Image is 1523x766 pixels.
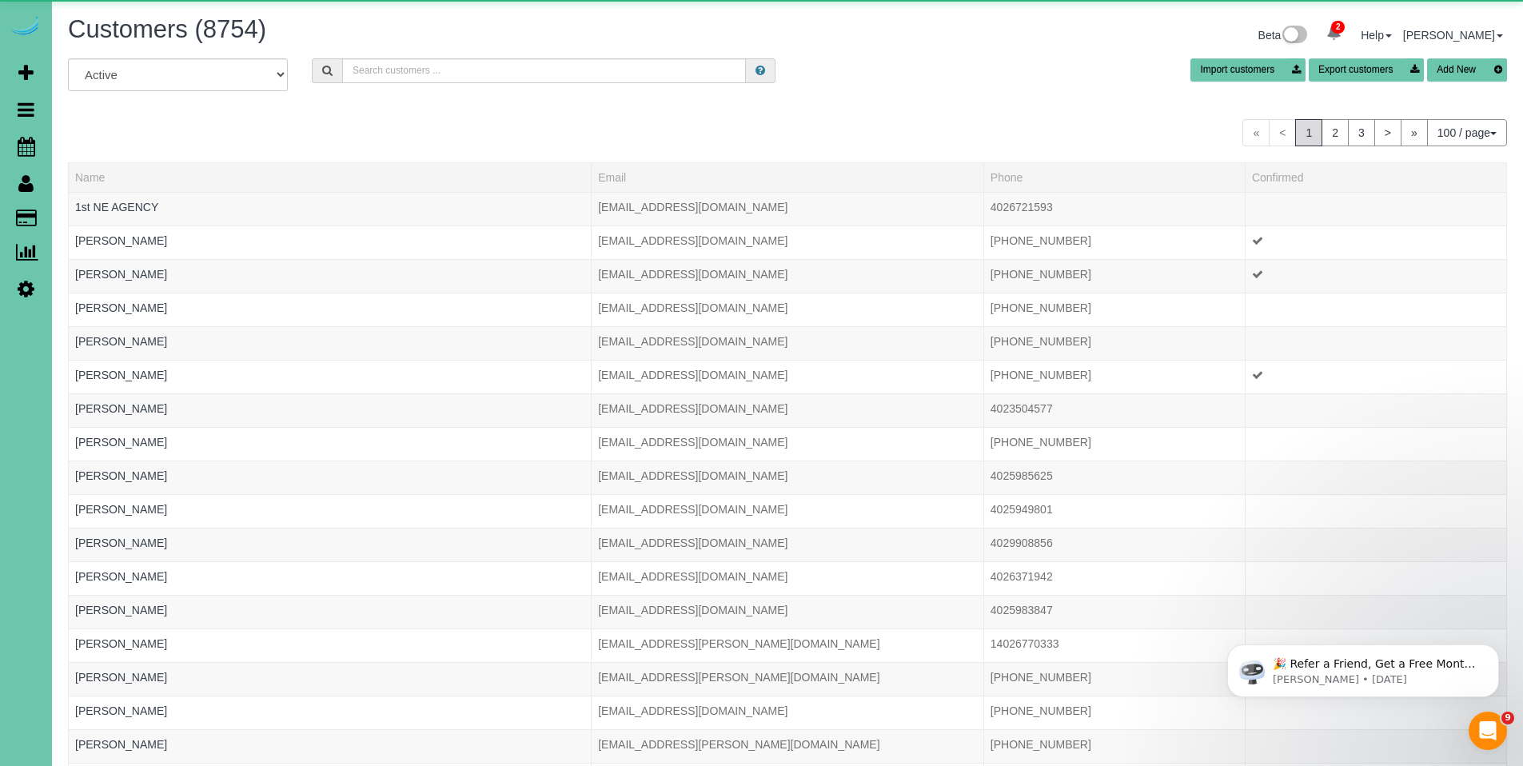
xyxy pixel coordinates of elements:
a: [PERSON_NAME] [75,234,167,247]
a: [PERSON_NAME] [75,335,167,348]
td: Name [69,461,592,494]
th: Email [592,162,984,192]
div: Tags [75,551,584,555]
a: [PERSON_NAME] [75,436,167,449]
div: Tags [75,383,584,387]
nav: Pagination navigation [1242,119,1507,146]
td: Confirmed [1245,595,1506,628]
div: Tags [75,417,584,421]
a: Beta [1258,29,1308,42]
div: Tags [75,752,584,756]
td: Name [69,662,592,696]
div: Tags [75,249,584,253]
td: Confirmed [1245,427,1506,461]
a: [PERSON_NAME] [75,604,167,616]
td: Name [69,628,592,662]
td: Email [592,528,984,561]
div: Tags [75,685,584,689]
td: Phone [983,595,1245,628]
a: » [1401,119,1428,146]
td: Confirmed [1245,293,1506,326]
td: Phone [983,293,1245,326]
div: Tags [75,282,584,286]
td: Name [69,393,592,427]
a: [PERSON_NAME] [75,268,167,281]
td: Phone [983,192,1245,225]
a: [PERSON_NAME] [75,537,167,549]
span: 1 [1295,119,1322,146]
td: Name [69,561,592,595]
td: Phone [983,461,1245,494]
td: Email [592,192,984,225]
a: [PERSON_NAME] [75,503,167,516]
th: Name [69,162,592,192]
a: [PERSON_NAME] [75,671,167,684]
td: Phone [983,561,1245,595]
div: Tags [75,584,584,588]
div: Tags [75,652,584,656]
a: [PERSON_NAME] [75,469,167,482]
td: Name [69,293,592,326]
div: Tags [75,316,584,320]
button: 100 / page [1427,119,1507,146]
td: Email [592,360,984,393]
td: Phone [983,225,1245,259]
div: Tags [75,450,584,454]
td: Phone [983,662,1245,696]
td: Name [69,427,592,461]
td: Phone [983,696,1245,729]
td: Name [69,595,592,628]
td: Email [592,729,984,763]
td: Name [69,192,592,225]
td: Phone [983,427,1245,461]
span: « [1242,119,1270,146]
a: [PERSON_NAME] [75,738,167,751]
a: 1st NE AGENCY [75,201,158,213]
a: > [1374,119,1401,146]
a: [PERSON_NAME] [75,704,167,717]
a: [PERSON_NAME] [75,637,167,650]
td: Confirmed [1245,494,1506,528]
td: Confirmed [1245,360,1506,393]
td: Confirmed [1245,225,1506,259]
iframe: Intercom notifications message [1203,611,1523,723]
img: New interface [1281,26,1307,46]
a: [PERSON_NAME] [1403,29,1503,42]
td: Email [592,427,984,461]
td: Phone [983,360,1245,393]
td: Confirmed [1245,259,1506,293]
span: Customers (8754) [68,15,266,43]
a: [PERSON_NAME] [75,570,167,583]
td: Email [592,326,984,360]
span: 2 [1331,21,1345,34]
button: Export customers [1309,58,1424,82]
td: Email [592,225,984,259]
td: Phone [983,259,1245,293]
td: Email [592,393,984,427]
td: Name [69,360,592,393]
td: Phone [983,494,1245,528]
td: Name [69,259,592,293]
td: Confirmed [1245,461,1506,494]
a: 3 [1348,119,1375,146]
td: Confirmed [1245,326,1506,360]
a: [PERSON_NAME] [75,369,167,381]
a: 2 [1322,119,1349,146]
div: Tags [75,719,584,723]
td: Confirmed [1245,528,1506,561]
td: Email [592,561,984,595]
td: Name [69,729,592,763]
div: Tags [75,618,584,622]
a: [PERSON_NAME] [75,301,167,314]
div: Tags [75,517,584,521]
td: Name [69,494,592,528]
a: 2 [1318,16,1350,51]
img: Automaid Logo [10,16,42,38]
td: Phone [983,729,1245,763]
th: Confirmed [1245,162,1506,192]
